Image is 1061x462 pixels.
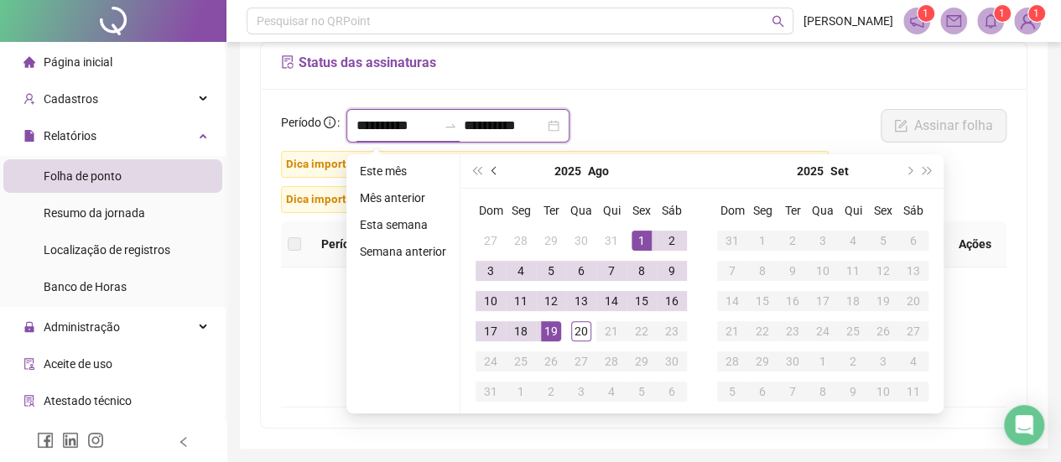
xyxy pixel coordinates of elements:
li: Mês anterior [353,188,453,208]
td: 2025-10-05 [717,376,747,407]
td: 2025-08-31 [717,226,747,256]
button: year panel [797,154,824,188]
td: 2025-08-03 [476,256,506,286]
div: 1 [813,351,833,371]
div: 2 [541,382,561,402]
div: 8 [632,261,652,281]
div: 9 [662,261,682,281]
div: 26 [873,321,893,341]
div: 10 [481,291,501,311]
div: 2 [783,231,803,251]
td: 2025-10-01 [808,346,838,376]
div: 18 [843,291,863,311]
td: 2025-08-13 [566,286,596,316]
td: 2025-08-24 [476,346,506,376]
img: 68073 [1015,8,1040,34]
span: search [772,15,784,28]
span: Cadastros [44,92,98,106]
span: lock [23,321,35,333]
span: solution [23,395,35,407]
div: 2 [843,351,863,371]
td: 2025-10-02 [838,346,868,376]
td: 2025-09-15 [747,286,778,316]
td: 2025-08-06 [566,256,596,286]
span: Banco de Horas [44,280,127,293]
th: Período [308,221,380,267]
div: 22 [632,321,652,341]
div: 4 [843,231,863,251]
div: 4 [511,261,531,281]
span: home [23,56,35,68]
span: Folha de ponto [44,169,122,183]
span: Relatórios [44,129,96,143]
span: swap-right [444,119,457,132]
div: 29 [632,351,652,371]
td: 2025-09-28 [717,346,747,376]
div: 9 [843,382,863,402]
td: 2025-08-18 [506,316,536,346]
td: 2025-08-29 [627,346,657,376]
td: 2025-09-03 [808,226,838,256]
div: 30 [662,351,682,371]
div: 20 [571,321,591,341]
th: Qua [808,195,838,226]
div: 4 [903,351,923,371]
div: 15 [632,291,652,311]
div: 3 [813,231,833,251]
td: 2025-08-14 [596,286,627,316]
td: 2025-08-11 [506,286,536,316]
div: 3 [873,351,893,371]
td: 2025-10-10 [868,376,898,407]
td: 2025-08-10 [476,286,506,316]
td: 2025-08-15 [627,286,657,316]
button: prev-year [486,154,504,188]
th: Dom [717,195,747,226]
div: 31 [481,382,501,402]
div: 17 [481,321,501,341]
span: Dica importante: [286,193,372,205]
span: Administração [44,320,120,334]
span: Página inicial [44,55,112,69]
span: Resumo da jornada [44,206,145,220]
td: 2025-08-04 [506,256,536,286]
td: 2025-09-06 [898,226,928,256]
div: 23 [783,321,803,341]
span: file [23,130,35,142]
td: 2025-08-09 [657,256,687,286]
li: Este mês [353,161,453,181]
td: 2025-07-31 [596,226,627,256]
td: 2025-08-12 [536,286,566,316]
td: 2025-09-27 [898,316,928,346]
td: 2025-09-11 [838,256,868,286]
td: 2025-09-21 [717,316,747,346]
th: Qua [566,195,596,226]
span: 1 [923,8,928,19]
td: 2025-09-14 [717,286,747,316]
td: 2025-08-25 [506,346,536,376]
th: Ter [536,195,566,226]
div: 16 [662,291,682,311]
button: year panel [554,154,581,188]
th: Qui [838,195,868,226]
div: 7 [601,261,622,281]
span: notification [909,13,924,29]
td: 2025-09-19 [868,286,898,316]
div: 3 [571,382,591,402]
span: linkedin [62,432,79,449]
td: 2025-09-07 [717,256,747,286]
div: 11 [843,261,863,281]
li: Semana anterior [353,241,453,262]
div: 1 [511,382,531,402]
td: 2025-08-07 [596,256,627,286]
button: super-next-year [918,154,937,188]
td: 2025-09-17 [808,286,838,316]
td: 2025-08-22 [627,316,657,346]
div: Open Intercom Messenger [1004,405,1044,445]
span: left [178,436,190,448]
div: 19 [541,321,561,341]
td: 2025-10-07 [778,376,808,407]
div: 25 [511,351,531,371]
td: 2025-09-02 [536,376,566,407]
span: 1 [999,8,1005,19]
div: 6 [752,382,772,402]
